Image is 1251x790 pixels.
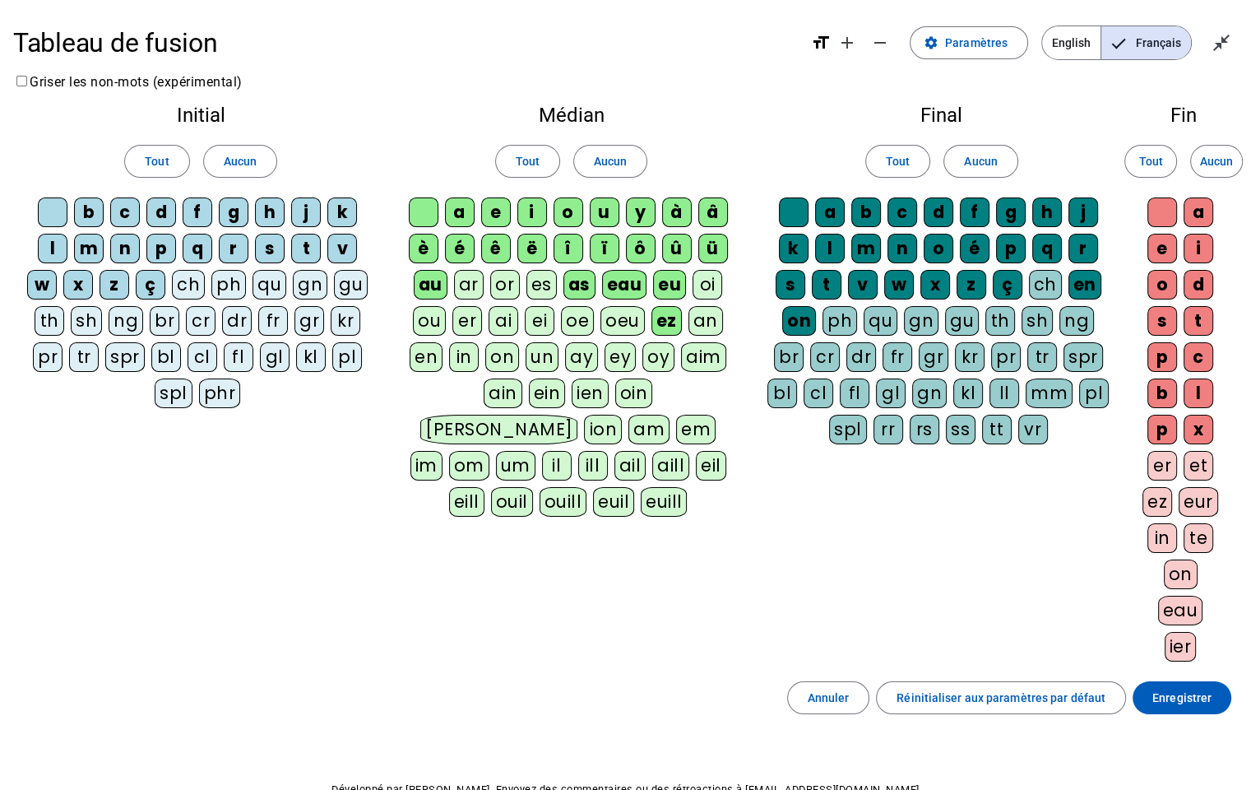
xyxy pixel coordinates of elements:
[1212,33,1231,53] mat-icon: close_fullscreen
[924,35,938,50] mat-icon: settings
[1133,681,1231,714] button: Enregistrer
[897,688,1105,708] span: Réinitialiser aux paramètres par défaut
[831,26,864,59] button: Augmenter la taille de la police
[203,145,277,178] button: Aucun
[1101,26,1191,59] span: Français
[876,681,1126,714] button: Réinitialiser aux paramètres par défaut
[495,145,560,178] button: Tout
[145,151,169,171] span: Tout
[594,151,627,171] span: Aucun
[1190,145,1243,178] button: Aucun
[808,688,850,708] span: Annuler
[886,151,910,171] span: Tout
[516,151,540,171] span: Tout
[224,151,257,171] span: Aucun
[943,145,1017,178] button: Aucun
[124,145,189,178] button: Tout
[1152,688,1212,708] span: Enregistrer
[1124,145,1177,178] button: Tout
[870,33,890,53] mat-icon: remove
[1042,26,1100,59] span: English
[573,145,647,178] button: Aucun
[864,26,897,59] button: Diminuer la taille de la police
[837,33,857,53] mat-icon: add
[910,26,1028,59] button: Paramètres
[945,33,1008,53] span: Paramètres
[1041,26,1192,60] mat-button-toggle-group: Language selection
[1138,151,1162,171] span: Tout
[1200,151,1233,171] span: Aucun
[964,151,997,171] span: Aucun
[787,681,870,714] button: Annuler
[865,145,930,178] button: Tout
[1205,26,1238,59] button: Quitter le plein écran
